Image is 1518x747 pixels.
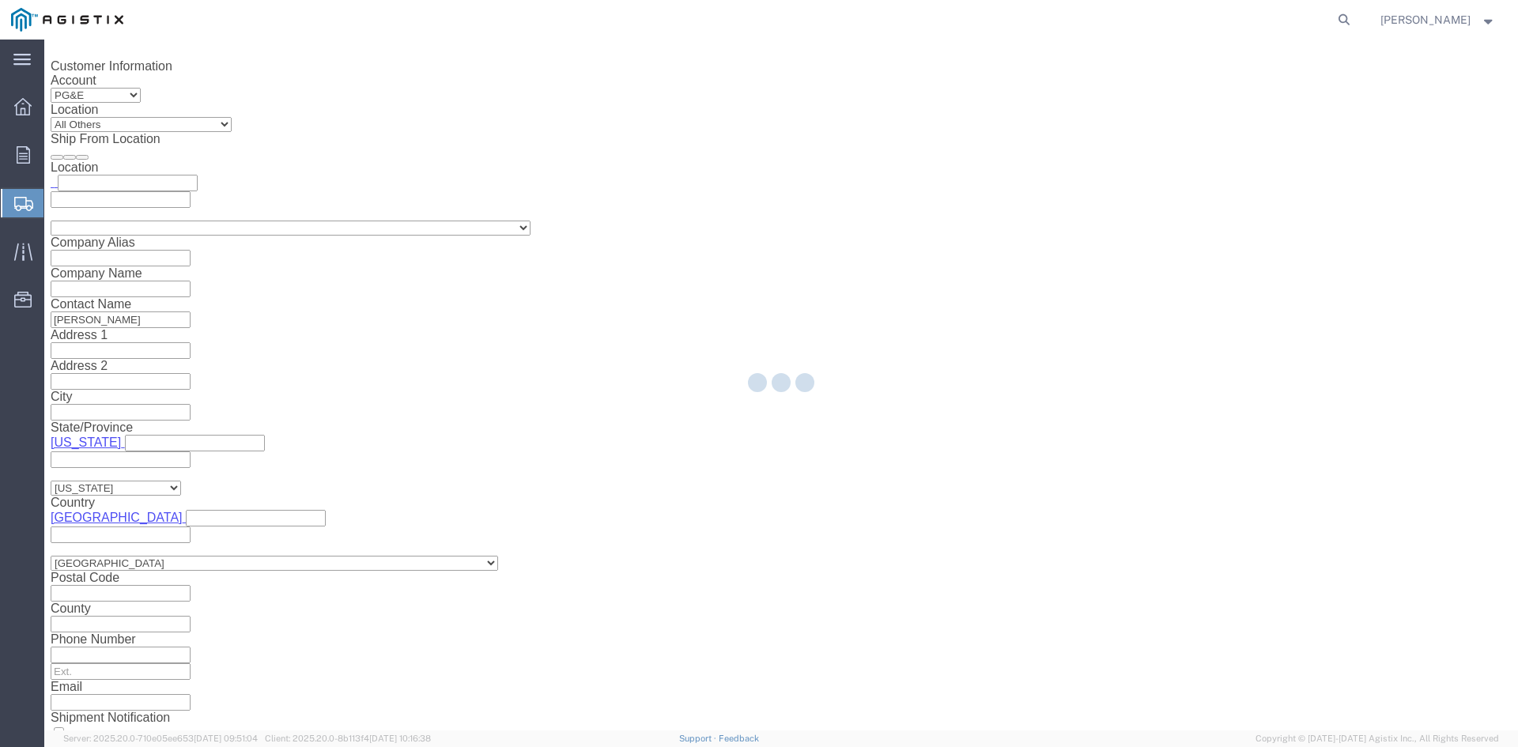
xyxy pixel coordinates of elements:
[369,734,431,743] span: [DATE] 10:16:38
[11,8,123,32] img: logo
[719,734,759,743] a: Feedback
[194,734,258,743] span: [DATE] 09:51:04
[265,734,431,743] span: Client: 2025.20.0-8b113f4
[1380,10,1497,29] button: [PERSON_NAME]
[679,734,719,743] a: Support
[1380,11,1471,28] span: Amanda Brown
[63,734,258,743] span: Server: 2025.20.0-710e05ee653
[1256,732,1499,745] span: Copyright © [DATE]-[DATE] Agistix Inc., All Rights Reserved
